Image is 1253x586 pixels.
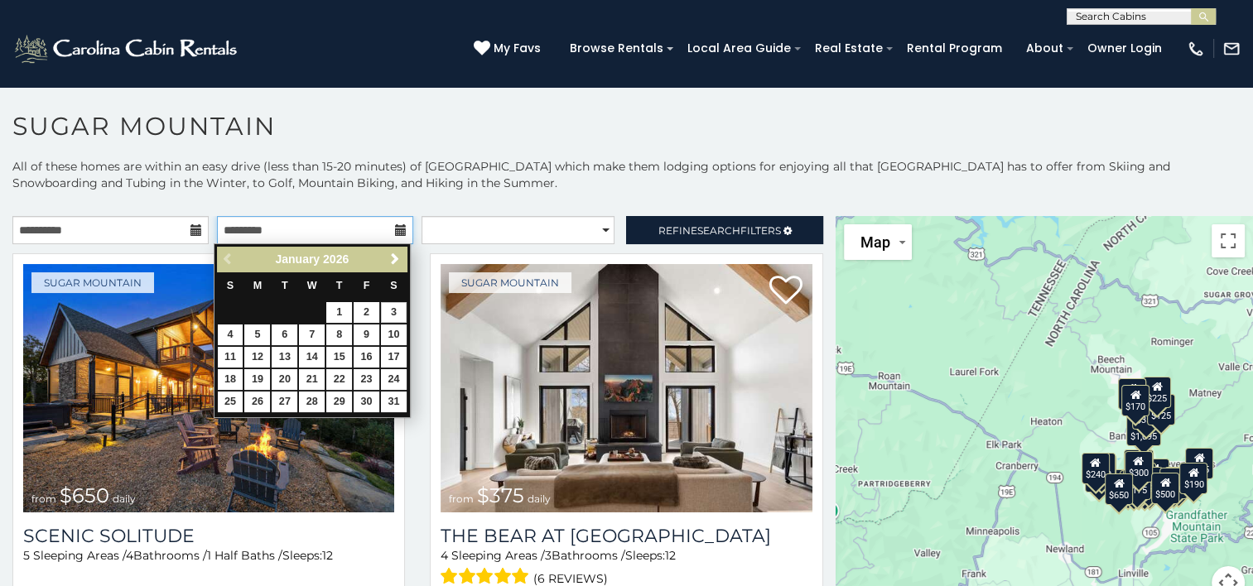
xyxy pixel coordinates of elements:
[354,302,379,323] a: 2
[23,264,394,512] img: Scenic Solitude
[275,252,320,266] span: January
[1125,450,1153,482] div: $300
[899,36,1010,61] a: Rental Program
[326,302,352,323] a: 1
[1088,454,1116,486] div: $225
[1105,473,1133,504] div: $650
[1187,40,1205,58] img: phone-regular-white.png
[272,324,297,345] a: 6
[1143,377,1171,408] div: $225
[326,369,352,390] a: 22
[364,280,370,291] span: Friday
[441,264,812,512] img: The Bear At Sugar Mountain
[665,548,676,563] span: 12
[218,369,243,390] a: 18
[299,324,325,345] a: 7
[31,272,154,293] a: Sugar Mountain
[441,548,448,563] span: 4
[244,391,270,412] a: 26
[113,492,136,505] span: daily
[528,492,551,505] span: daily
[23,548,30,563] span: 5
[326,324,352,345] a: 8
[244,324,270,345] a: 5
[1085,460,1113,492] div: $355
[545,548,552,563] span: 3
[354,324,379,345] a: 9
[218,347,243,367] a: 11
[218,391,243,412] a: 25
[322,548,333,563] span: 12
[807,36,891,61] a: Real Estate
[474,40,545,58] a: My Favs
[697,224,740,237] span: Search
[381,302,407,323] a: 3
[1130,470,1159,502] div: $350
[1185,448,1213,479] div: $155
[860,233,890,251] span: Map
[60,483,109,507] span: $650
[1147,394,1175,425] div: $125
[1151,473,1179,504] div: $500
[1121,384,1149,415] div: $170
[1120,469,1148,501] div: $155
[272,369,297,390] a: 20
[326,391,352,412] a: 29
[1124,449,1152,481] div: $190
[381,347,407,367] a: 17
[561,36,672,61] a: Browse Rentals
[218,324,243,345] a: 4
[272,391,297,412] a: 27
[1131,397,1159,429] div: $350
[299,347,325,367] a: 14
[299,369,325,390] a: 21
[282,280,288,291] span: Tuesday
[1179,462,1207,493] div: $190
[449,272,571,293] a: Sugar Mountain
[381,369,407,390] a: 24
[1222,40,1241,58] img: mail-regular-white.png
[381,391,407,412] a: 31
[441,525,812,547] a: The Bear At [GEOGRAPHIC_DATA]
[12,32,242,65] img: White-1-2.png
[1212,224,1245,257] button: Toggle fullscreen view
[390,280,397,291] span: Saturday
[1079,36,1170,61] a: Owner Login
[31,492,56,505] span: from
[385,249,406,270] a: Next
[336,280,343,291] span: Thursday
[1118,378,1146,410] div: $240
[354,391,379,412] a: 30
[253,280,263,291] span: Monday
[1126,415,1161,446] div: $1,095
[658,224,781,237] span: Refine Filters
[626,216,822,244] a: RefineSearchFilters
[272,347,297,367] a: 13
[244,369,270,390] a: 19
[126,548,133,563] span: 4
[1123,468,1151,500] div: $175
[381,324,407,345] a: 10
[1087,452,1116,483] div: $210
[227,280,234,291] span: Sunday
[1140,459,1169,490] div: $200
[769,274,802,309] a: Add to favorites
[1125,449,1153,481] div: $265
[307,280,317,291] span: Wednesday
[477,483,524,507] span: $375
[494,40,541,57] span: My Favs
[844,224,912,260] button: Change map style
[354,369,379,390] a: 23
[354,347,379,367] a: 16
[441,525,812,547] h3: The Bear At Sugar Mountain
[1081,452,1109,483] div: $240
[23,525,394,547] a: Scenic Solitude
[23,264,394,512] a: Scenic Solitude from $650 daily
[326,347,352,367] a: 15
[441,264,812,512] a: The Bear At Sugar Mountain from $375 daily
[323,252,349,266] span: 2026
[207,548,282,563] span: 1 Half Baths /
[679,36,799,61] a: Local Area Guide
[1018,36,1072,61] a: About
